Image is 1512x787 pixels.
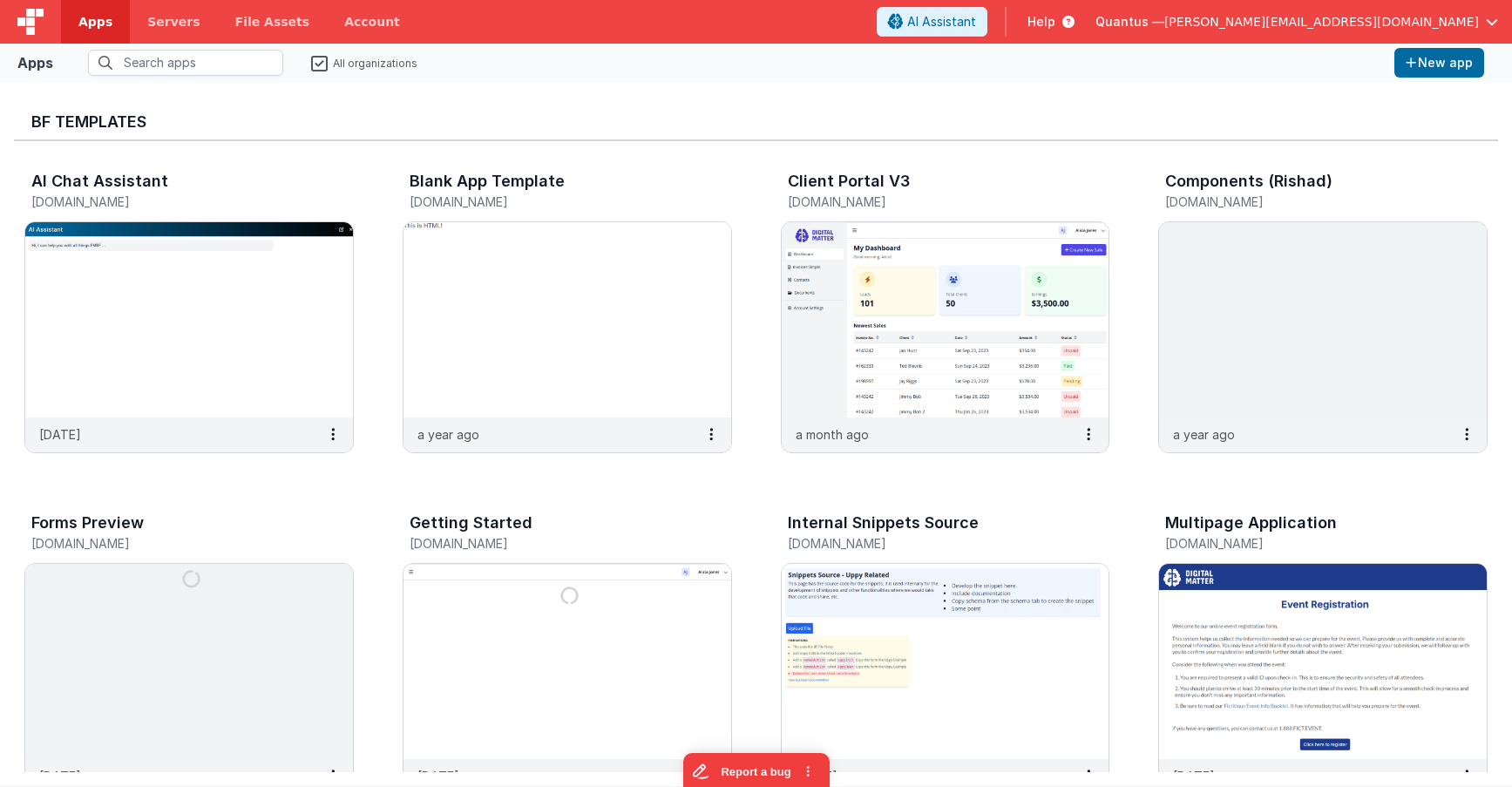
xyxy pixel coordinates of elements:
span: File Assets [235,13,310,31]
input: Search apps [88,50,283,76]
button: Quantus — [PERSON_NAME][EMAIL_ADDRESS][DOMAIN_NAME] [1095,13,1498,31]
button: AI Assistant [877,7,987,37]
h5: [DOMAIN_NAME] [1165,195,1444,208]
span: Help [1027,13,1055,31]
label: All organizations [311,54,417,71]
h3: Internal Snippets Source [788,514,979,532]
h3: Client Portal V3 [788,173,910,190]
p: a year ago [1173,425,1235,444]
p: [DATE] [1173,767,1215,785]
span: Apps [78,13,112,31]
button: New app [1394,48,1484,78]
p: a year ago [417,425,479,444]
h3: AI Chat Assistant [31,173,168,190]
span: Quantus — [1095,13,1164,31]
h3: Getting Started [410,514,532,532]
h3: Components (Rishad) [1165,173,1332,190]
h5: [DOMAIN_NAME] [410,537,688,550]
h3: BF Templates [31,113,1481,131]
span: Servers [147,13,200,31]
h5: [DOMAIN_NAME] [1165,537,1444,550]
h5: [DOMAIN_NAME] [410,195,688,208]
p: [DATE] [417,767,459,785]
h3: Blank App Template [410,173,565,190]
p: [DATE] [39,767,81,785]
h5: [DOMAIN_NAME] [31,195,310,208]
p: a month ago [796,425,869,444]
p: [DATE] [39,425,81,444]
h5: [DOMAIN_NAME] [31,537,310,550]
div: Apps [17,52,53,73]
h5: [DOMAIN_NAME] [788,195,1067,208]
span: AI Assistant [907,13,976,31]
h3: Multipage Application [1165,514,1337,532]
span: [PERSON_NAME][EMAIL_ADDRESS][DOMAIN_NAME] [1164,13,1479,31]
h3: Forms Preview [31,514,144,532]
h5: [DOMAIN_NAME] [788,537,1067,550]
